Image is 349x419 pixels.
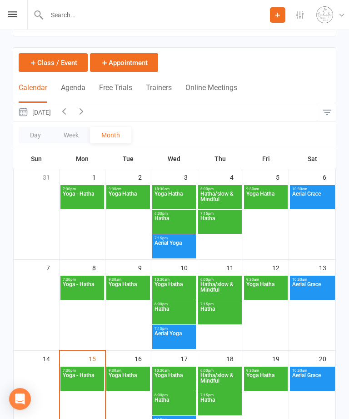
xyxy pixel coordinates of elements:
[154,369,194,373] span: 10:30am
[154,191,194,207] span: Yoga Hatha
[272,260,289,275] div: 12
[138,260,151,275] div: 9
[154,282,194,298] span: Yoga Hatha
[292,282,333,298] span: Aerial Grace
[154,278,194,282] span: 10:30am
[200,393,240,397] span: 7:15pm
[154,373,194,389] span: Yoga Hatha
[61,83,85,103] button: Agenda
[138,169,151,184] div: 2
[184,169,197,184] div: 3
[200,216,240,232] span: Hatha
[292,369,333,373] span: 10:30am
[154,397,194,414] span: Hatha
[154,187,194,191] span: 10:30am
[323,169,335,184] div: 6
[226,260,243,275] div: 11
[272,351,289,366] div: 19
[230,169,243,184] div: 4
[19,127,52,143] button: Day
[154,212,194,216] span: 6:00pm
[154,327,194,331] span: 7:15pm
[200,282,240,298] span: Hatha/slow & Mindful
[90,127,131,143] button: Month
[200,373,240,389] span: Hatha/slow & Mindful
[200,306,240,323] span: Hatha
[246,278,286,282] span: 9:30am
[13,103,55,121] button: [DATE]
[154,302,194,306] span: 6:00pm
[89,351,105,366] div: 15
[292,373,333,389] span: Aerial Grace
[200,397,240,414] span: Hatha
[226,351,243,366] div: 18
[146,83,172,103] button: Trainers
[292,278,333,282] span: 10:30am
[60,149,105,168] th: Mon
[108,187,148,191] span: 9:30am
[108,191,148,207] span: Yoga Hatha
[90,53,158,72] button: Appointment
[44,9,270,21] input: Search...
[246,373,286,389] span: Yoga Hatha
[154,393,194,397] span: 6:00pm
[292,191,333,207] span: Aerial Grace
[52,127,90,143] button: Week
[246,369,286,373] span: 9:30am
[108,373,148,389] span: Yoga Hatha
[92,169,105,184] div: 1
[200,212,240,216] span: 7:15pm
[62,191,102,207] span: Yoga - Hatha
[200,278,240,282] span: 6:00pm
[289,149,336,168] th: Sat
[154,216,194,232] span: Hatha
[62,278,102,282] span: 7:30pm
[200,302,240,306] span: 7:15pm
[185,83,237,103] button: Online Meetings
[14,149,60,168] th: Sun
[243,149,289,168] th: Fri
[292,187,333,191] span: 10:30am
[135,351,151,366] div: 16
[62,187,102,191] span: 7:30pm
[319,351,335,366] div: 20
[197,149,243,168] th: Thu
[62,369,102,373] span: 7:30pm
[19,83,47,103] button: Calendar
[246,282,286,298] span: Yoga Hatha
[154,236,194,240] span: 7:15pm
[200,369,240,373] span: 6:00pm
[200,191,240,207] span: Hatha/slow & Mindful
[108,282,148,298] span: Yoga Hatha
[246,191,286,207] span: Yoga Hatha
[180,260,197,275] div: 10
[92,260,105,275] div: 8
[43,169,59,184] div: 31
[9,388,31,410] div: Open Intercom Messenger
[99,83,132,103] button: Free Trials
[246,187,286,191] span: 9:30am
[43,351,59,366] div: 14
[46,260,59,275] div: 7
[105,149,151,168] th: Tue
[154,306,194,323] span: Hatha
[276,169,289,184] div: 5
[19,53,88,72] button: Class / Event
[315,6,334,24] img: thumb_image1710331179.png
[62,282,102,298] span: Yoga - Hatha
[62,373,102,389] span: Yoga - Hatha
[319,260,335,275] div: 13
[180,351,197,366] div: 17
[108,278,148,282] span: 9:30am
[154,240,194,257] span: Aerial Yoga
[108,369,148,373] span: 9:30am
[151,149,197,168] th: Wed
[154,331,194,347] span: Aerial Yoga
[200,187,240,191] span: 6:00pm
